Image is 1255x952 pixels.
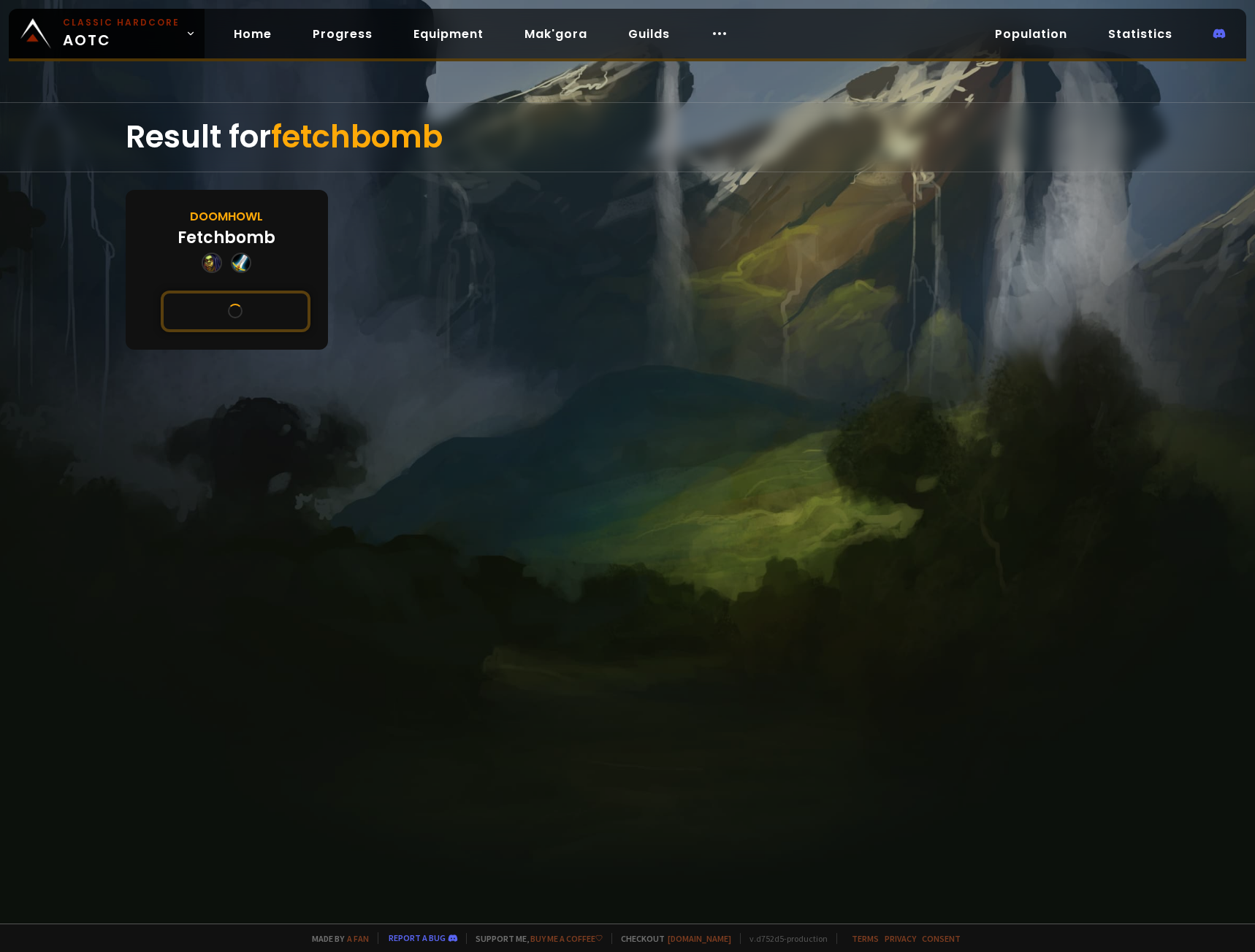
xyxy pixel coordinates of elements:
[347,933,369,944] a: a fan
[63,16,180,51] span: AOTC
[190,207,263,226] div: Doomhowl
[530,933,603,944] a: Buy me a coffee
[178,226,275,250] div: Fetchbomb
[617,19,682,49] a: Guilds
[1096,19,1184,49] a: Statistics
[852,933,879,944] a: Terms
[983,19,1079,49] a: Population
[740,933,828,944] span: v. d752d5 - production
[271,115,443,158] span: fetchbomb
[389,932,446,943] a: Report a bug
[466,933,603,944] span: Support me,
[126,103,1129,172] div: Result for
[9,9,205,58] a: Classic HardcoreAOTC
[402,19,495,49] a: Equipment
[885,933,916,944] a: Privacy
[668,933,731,944] a: [DOMAIN_NAME]
[303,933,369,944] span: Made by
[63,16,180,29] small: Classic Hardcore
[922,933,961,944] a: Consent
[161,291,310,332] button: See this character
[611,933,731,944] span: Checkout
[301,19,384,49] a: Progress
[513,19,599,49] a: Mak'gora
[222,19,283,49] a: Home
